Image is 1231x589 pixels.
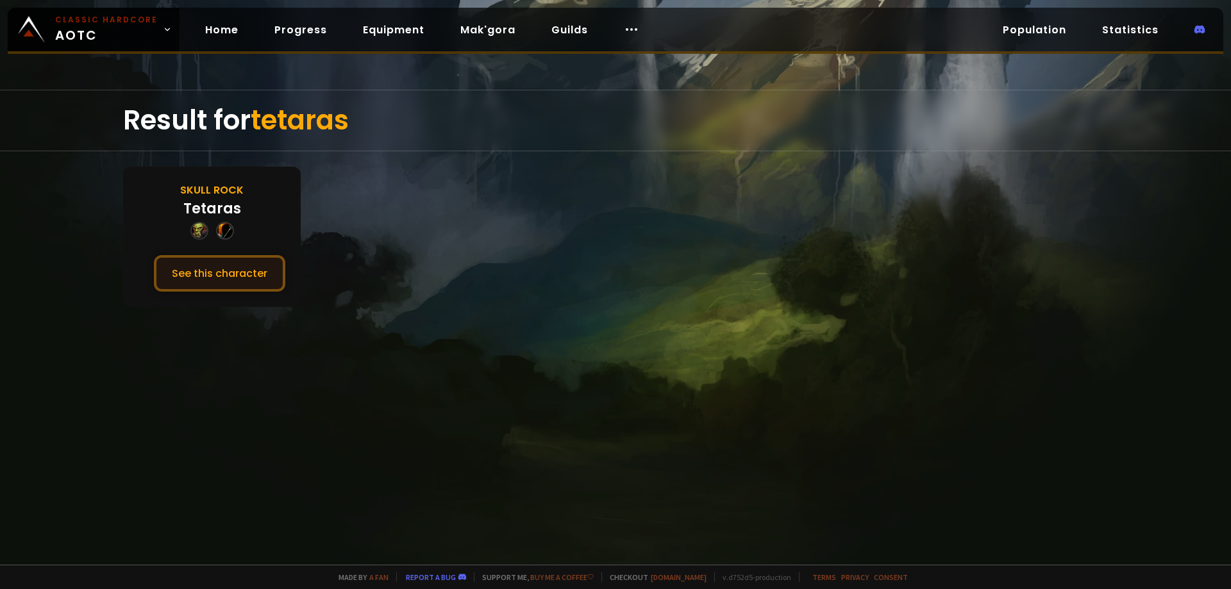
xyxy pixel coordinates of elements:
a: Terms [812,572,836,582]
a: [DOMAIN_NAME] [651,572,707,582]
a: a fan [369,572,389,582]
span: Support me, [474,572,594,582]
a: Home [195,17,249,43]
span: AOTC [55,14,158,45]
div: Result for [123,90,1108,151]
a: Guilds [541,17,598,43]
a: Progress [264,17,337,43]
a: Consent [874,572,908,582]
a: Privacy [841,572,869,582]
button: See this character [154,255,285,292]
span: v. d752d5 - production [714,572,791,582]
a: Buy me a coffee [530,572,594,582]
a: Mak'gora [450,17,526,43]
a: Report a bug [406,572,456,582]
span: Checkout [601,572,707,582]
div: Skull Rock [180,182,244,198]
small: Classic Hardcore [55,14,158,26]
span: tetaras [251,101,349,139]
div: Tetaras [183,198,241,219]
span: Made by [331,572,389,582]
a: Equipment [353,17,435,43]
a: Population [992,17,1076,43]
a: Statistics [1092,17,1169,43]
a: Classic HardcoreAOTC [8,8,180,51]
